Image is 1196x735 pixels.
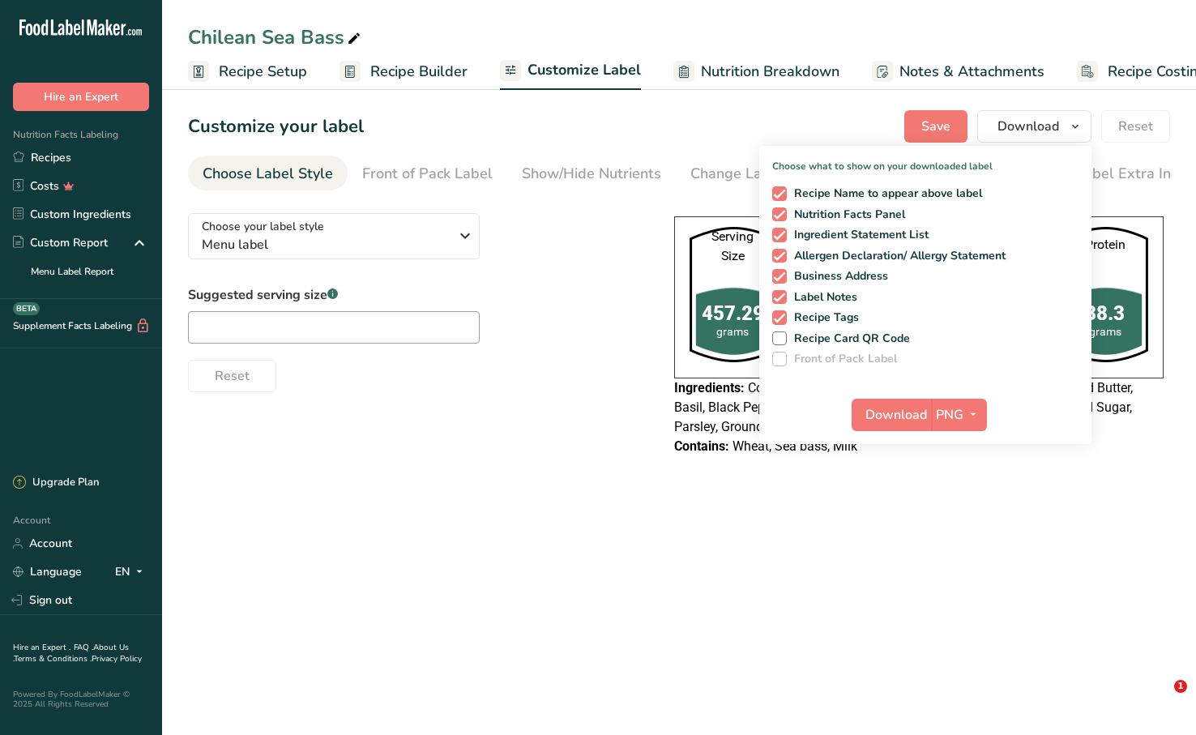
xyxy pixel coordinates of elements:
[690,227,776,266] div: Serving Size
[13,642,129,664] a: About Us .
[787,290,858,305] span: Label Notes
[1141,680,1180,719] iframe: Intercom live chat
[1061,227,1148,362] img: resturant-shape.ead3938.png
[977,110,1091,143] button: Download
[787,249,1006,263] span: Allergen Declaration/ Allergy Statement
[115,562,149,582] div: EN
[787,207,906,222] span: Nutrition Facts Panel
[188,53,307,90] a: Recipe Setup
[690,323,776,340] div: grams
[92,653,142,664] a: Privacy Policy
[701,61,839,83] span: Nutrition Breakdown
[370,61,468,83] span: Recipe Builder
[872,53,1044,90] a: Notes & Attachments
[13,302,40,315] div: BETA
[787,228,929,242] span: Ingredient Statement List
[690,163,812,185] div: Change Language
[899,61,1044,83] span: Notes & Attachments
[188,360,276,392] button: Reset
[202,218,324,235] span: Choose your label style
[1061,299,1148,328] div: 38.3
[1061,235,1148,254] div: Protein
[362,163,493,185] div: Front of Pack Label
[188,213,480,259] button: Choose your label style Menu label
[690,299,776,328] div: 457.29
[13,83,149,111] button: Hire an Expert
[674,438,729,454] span: Contains:
[997,117,1059,136] span: Download
[931,399,987,431] button: PNG
[787,352,898,366] span: Front of Pack Label
[865,405,927,425] span: Download
[340,53,468,90] a: Recipe Builder
[787,310,860,325] span: Recipe Tags
[1061,323,1148,340] div: grams
[921,117,950,136] span: Save
[219,61,307,83] span: Recipe Setup
[1118,117,1153,136] span: Reset
[852,399,931,431] button: Download
[74,642,93,653] a: FAQ .
[13,234,108,251] div: Custom Report
[528,59,641,81] span: Customize Label
[759,146,1091,173] p: Choose what to show on your downloaded label
[733,438,857,454] span: Wheat, Sea bass, Milk
[673,53,839,90] a: Nutrition Breakdown
[215,366,250,386] span: Reset
[1076,163,1184,185] div: Label Extra Info
[188,23,364,52] div: Chilean Sea Bass
[188,113,364,140] h1: Customize your label
[500,52,641,91] a: Customize Label
[13,558,82,586] a: Language
[188,285,480,305] label: Suggested serving size
[13,690,149,709] div: Powered By FoodLabelMaker © 2025 All Rights Reserved
[13,642,70,653] a: Hire an Expert .
[202,235,449,254] span: Menu label
[13,475,99,491] div: Upgrade Plan
[904,110,967,143] button: Save
[14,653,92,664] a: Terms & Conditions .
[690,227,776,362] img: resturant-shape.ead3938.png
[936,405,963,425] span: PNG
[522,163,661,185] div: Show/Hide Nutrients
[787,186,983,201] span: Recipe Name to appear above label
[787,269,889,284] span: Business Address
[674,380,745,395] span: Ingredients:
[1101,110,1170,143] button: Reset
[787,331,911,346] span: Recipe Card QR Code
[203,163,333,185] div: Choose Label Style
[674,380,1133,434] span: Couscous, Sea bass, Red Tomatoes, Bread Crumbs, Unsalted Butter, Basil, Black Pepper, Turmeric, [...
[1174,680,1187,693] span: 1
